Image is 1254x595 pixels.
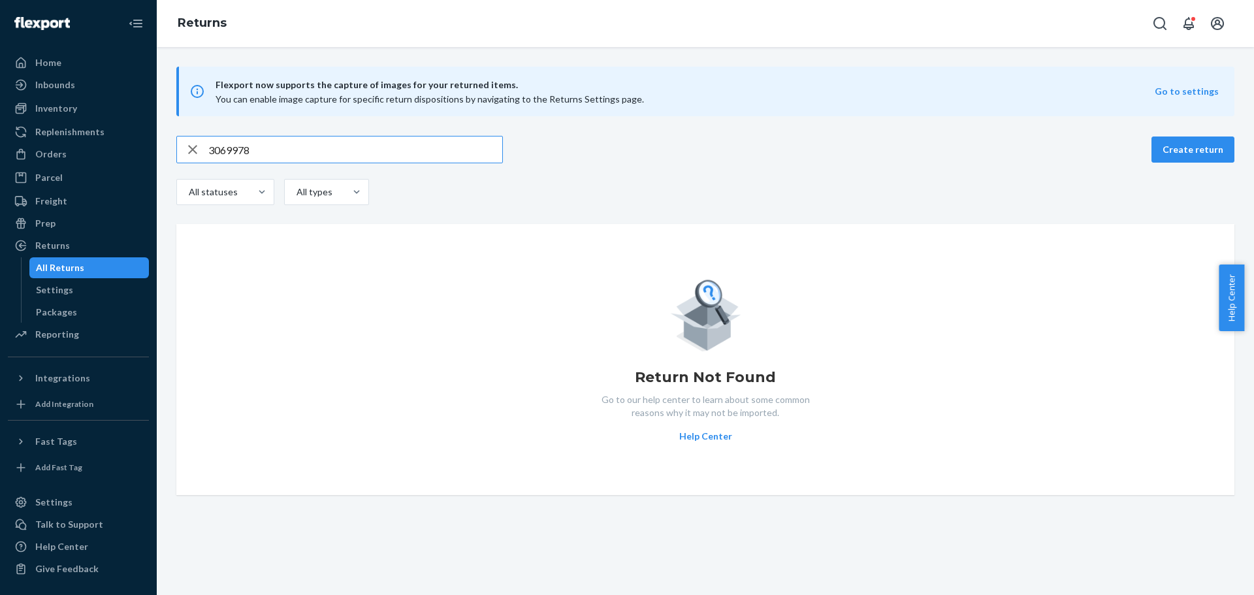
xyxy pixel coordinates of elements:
[591,393,820,419] p: Go to our help center to learn about some common reasons why it may not be imported.
[35,562,99,575] div: Give Feedback
[35,540,88,553] div: Help Center
[35,239,70,252] div: Returns
[35,102,77,115] div: Inventory
[123,10,149,37] button: Close Navigation
[35,496,72,509] div: Settings
[8,394,149,415] a: Add Integration
[8,536,149,557] a: Help Center
[14,17,70,30] img: Flexport logo
[167,5,237,42] ol: breadcrumbs
[8,213,149,234] a: Prep
[1155,85,1219,98] button: Go to settings
[8,431,149,452] button: Fast Tags
[35,195,67,208] div: Freight
[8,144,149,165] a: Orders
[8,167,149,188] a: Parcel
[8,121,149,142] a: Replenishments
[8,492,149,513] a: Settings
[8,52,149,73] a: Home
[36,283,73,297] div: Settings
[35,518,103,531] div: Talk to Support
[35,372,90,385] div: Integrations
[36,306,77,319] div: Packages
[35,125,104,138] div: Replenishments
[189,185,236,199] div: All statuses
[8,324,149,345] a: Reporting
[35,148,67,161] div: Orders
[1151,137,1234,163] button: Create return
[35,398,93,410] div: Add Integration
[8,98,149,119] a: Inventory
[297,185,330,199] div: All types
[635,367,776,388] h1: Return Not Found
[1204,10,1230,37] button: Open account menu
[35,78,75,91] div: Inbounds
[8,457,149,478] a: Add Fast Tag
[35,328,79,341] div: Reporting
[8,368,149,389] button: Integrations
[35,462,82,473] div: Add Fast Tag
[29,302,150,323] a: Packages
[1219,265,1244,331] button: Help Center
[670,276,741,351] img: Empty list
[29,280,150,300] a: Settings
[35,435,77,448] div: Fast Tags
[8,514,149,535] a: Talk to Support
[208,137,502,163] input: Search returns by rma, id, tracking number
[8,191,149,212] a: Freight
[8,558,149,579] button: Give Feedback
[216,93,644,105] span: You can enable image capture for specific return dispositions by navigating to the Returns Settin...
[35,217,56,230] div: Prep
[679,430,732,443] button: Help Center
[8,235,149,256] a: Returns
[35,56,61,69] div: Home
[35,171,63,184] div: Parcel
[178,16,227,30] a: Returns
[36,261,84,274] div: All Returns
[8,74,149,95] a: Inbounds
[29,257,150,278] a: All Returns
[1176,10,1202,37] button: Open notifications
[216,77,1155,93] span: Flexport now supports the capture of images for your returned items.
[1147,10,1173,37] button: Open Search Box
